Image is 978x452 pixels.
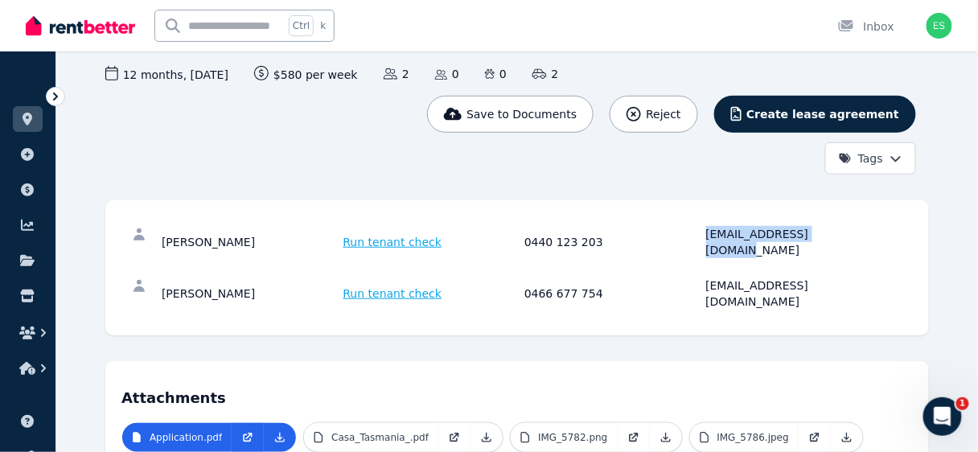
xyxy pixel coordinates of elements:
a: Open in new Tab [232,423,264,452]
div: Inbox [838,18,894,35]
span: 0 [485,66,507,82]
span: Run tenant check [343,234,442,250]
p: Casa_Tasmania_.pdf [331,431,429,444]
span: 0 [435,66,459,82]
a: Download Attachment [264,423,296,452]
p: IMG_5786.jpeg [717,431,790,444]
div: 0440 123 203 [524,226,701,258]
div: [EMAIL_ADDRESS][DOMAIN_NAME] [706,277,883,310]
img: RentBetter [26,14,135,38]
a: IMG_5782.png [511,423,617,452]
div: [PERSON_NAME] [162,277,339,310]
a: IMG_5786.jpeg [690,423,799,452]
a: Download Attachment [471,423,503,452]
span: Save to Documents [466,106,577,122]
span: k [320,19,326,32]
h4: Attachments [121,377,913,409]
span: Reject [646,106,680,122]
a: Casa_Tasmania_.pdf [304,423,438,452]
a: Open in new Tab [799,423,831,452]
span: Run tenant check [343,286,442,302]
span: 2 [532,66,558,82]
span: Tags [839,150,883,166]
a: Open in new Tab [618,423,650,452]
a: Download Attachment [831,423,863,452]
span: $580 per week [254,66,358,83]
a: Open in new Tab [438,423,471,452]
span: 12 months , [DATE] [105,66,228,83]
button: Create lease agreement [714,96,916,133]
p: Application.pdf [150,431,222,444]
span: 1 [956,397,969,410]
button: Save to Documents [427,96,594,133]
p: IMG_5782.png [538,431,607,444]
iframe: Intercom live chat [923,397,962,436]
a: Application.pdf [122,423,232,452]
div: [PERSON_NAME] [162,226,339,258]
button: Reject [610,96,697,133]
div: [EMAIL_ADDRESS][DOMAIN_NAME] [706,226,883,258]
span: Create lease agreement [746,106,899,122]
span: Ctrl [289,15,314,36]
a: Download Attachment [650,423,682,452]
span: 2 [384,66,409,82]
img: Elaine Sheeley [927,13,952,39]
div: 0466 677 754 [524,277,701,310]
button: Tags [825,142,916,175]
